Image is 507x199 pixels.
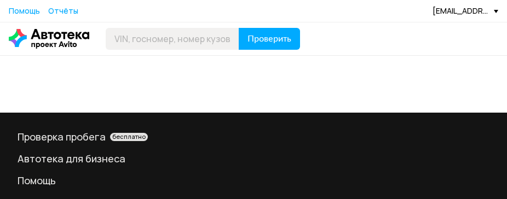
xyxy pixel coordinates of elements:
button: Проверить [239,28,300,50]
a: Помощь [18,174,489,187]
span: бесплатно [112,133,146,141]
span: Проверить [247,34,291,43]
a: Отчёты [48,5,78,16]
div: [EMAIL_ADDRESS][DOMAIN_NAME] [433,5,498,16]
input: VIN, госномер, номер кузова [106,28,239,50]
a: Помощь [9,5,40,16]
a: Проверка пробегабесплатно [18,130,489,143]
a: Автотека для бизнеса [18,152,489,165]
div: Проверка пробега [18,130,489,143]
